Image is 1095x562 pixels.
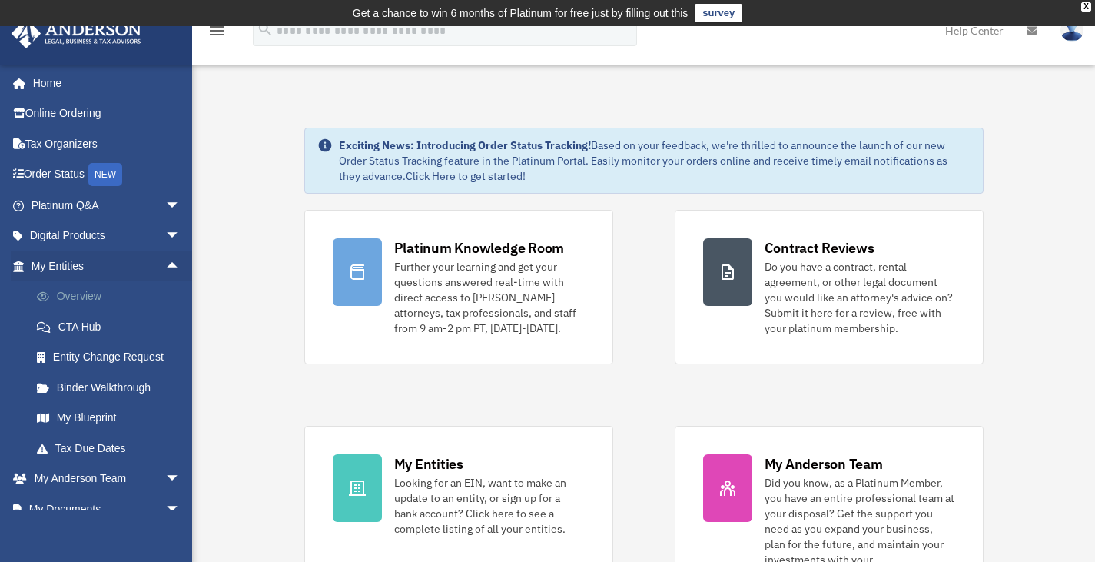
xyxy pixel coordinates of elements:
span: arrow_drop_up [165,251,196,282]
div: Looking for an EIN, want to make an update to an entity, or sign up for a bank account? Click her... [394,475,585,537]
a: My Documentsarrow_drop_down [11,494,204,524]
a: Online Ordering [11,98,204,129]
a: Binder Walkthrough [22,372,204,403]
div: Contract Reviews [765,238,874,258]
a: Contract Reviews Do you have a contract, rental agreement, or other legal document you would like... [675,210,984,364]
img: User Pic [1060,19,1083,42]
div: Further your learning and get your questions answered real-time with direct access to [PERSON_NAM... [394,259,585,336]
i: menu [207,22,226,40]
strong: Exciting News: Introducing Order Status Tracking! [339,138,591,152]
a: survey [695,4,742,22]
div: Get a chance to win 6 months of Platinum for free just by filling out this [353,4,689,22]
a: CTA Hub [22,311,204,342]
a: Home [11,68,196,98]
a: Click Here to get started! [406,169,526,183]
img: Anderson Advisors Platinum Portal [7,18,146,48]
a: Overview [22,281,204,312]
a: My Blueprint [22,403,204,434]
a: Digital Productsarrow_drop_down [11,221,204,251]
a: Entity Change Request [22,342,204,373]
a: Platinum Q&Aarrow_drop_down [11,190,204,221]
span: arrow_drop_down [165,494,196,525]
a: My Entitiesarrow_drop_up [11,251,204,281]
span: arrow_drop_down [165,221,196,252]
a: Order StatusNEW [11,159,204,191]
div: Platinum Knowledge Room [394,238,565,258]
a: Tax Organizers [11,128,204,159]
a: Tax Due Dates [22,433,204,464]
div: Based on your feedback, we're thrilled to announce the launch of our new Order Status Tracking fe... [339,138,971,184]
i: search [257,21,274,38]
div: Do you have a contract, rental agreement, or other legal document you would like an attorney's ad... [765,259,955,336]
div: My Entities [394,454,463,474]
span: arrow_drop_down [165,464,196,495]
div: close [1081,2,1091,12]
span: arrow_drop_down [165,190,196,221]
a: Platinum Knowledge Room Further your learning and get your questions answered real-time with dire... [304,210,613,364]
div: My Anderson Team [765,454,883,474]
a: My Anderson Teamarrow_drop_down [11,464,204,494]
a: menu [207,27,226,40]
div: NEW [88,163,122,186]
